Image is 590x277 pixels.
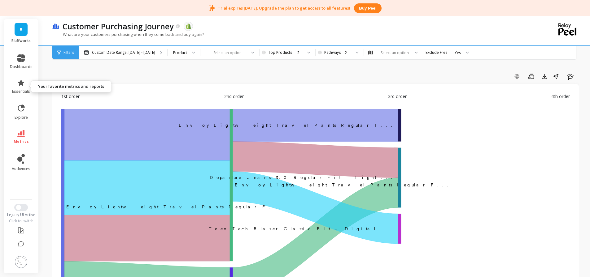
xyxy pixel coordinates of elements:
[63,50,74,55] span: Filters
[173,50,187,56] div: Product
[12,89,30,94] span: essentials
[210,175,396,180] text: ​Departure Jeans 3.0 Regular Fit - Light ...
[52,32,204,37] p: What are your customers purchasing when they come back and buy again?
[52,23,59,29] img: header icon
[380,50,410,56] div: Select an option
[345,50,351,56] div: 2
[354,3,381,13] button: Buy peel
[63,21,173,32] p: Customer Purchasing Journey
[218,5,350,11] p: Trial expires [DATE]. Upgrade the plan to get access to all features!
[10,38,33,43] p: Bluffworks
[66,204,284,209] text: ‌Envoy Lightweight Travel Pants Regular F...
[14,204,28,211] button: Switch to New UI
[92,50,155,55] p: Custom Date Range, [DATE] - [DATE]
[388,93,407,100] span: 3rd order
[179,123,396,128] text: ​Envoy Lightweight Travel Pants Regular F...
[12,166,30,171] span: audiences
[551,93,570,100] span: 4th order
[235,182,452,187] text: Envoy Lightweight Travel Pants Regular F...
[61,93,80,100] span: 1st order
[15,115,28,120] span: explore
[186,23,191,29] img: api.shopify.svg
[4,219,39,224] div: Click to switch
[15,256,27,268] img: profile picture
[297,50,302,56] div: 2
[455,50,461,56] div: Yes
[224,93,244,100] span: 2nd order
[368,50,373,55] img: audience_map.svg
[20,26,23,33] span: B
[10,64,33,69] span: dashboards
[4,212,39,217] div: Legacy UI Active
[14,139,29,144] span: metrics
[209,226,396,231] text: ​Telex Tech Blazer Classic Fit - Digital ...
